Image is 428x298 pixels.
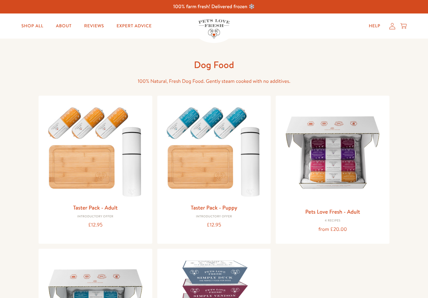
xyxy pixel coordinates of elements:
[44,215,147,219] div: Introductory Offer
[114,77,314,86] p: 100% Natural, Fresh Dog Food. Gently steam cooked with no additives.
[281,101,384,205] img: Pets Love Fresh - Adult
[114,59,314,71] h1: Dog Food
[44,221,147,229] div: £12.95
[281,219,384,223] div: 4 Recipes
[73,204,117,211] a: Taster Pack - Adult
[112,20,157,32] a: Expert Advice
[51,20,76,32] a: About
[16,20,48,32] a: Shop All
[162,221,266,229] div: £12.95
[162,215,266,219] div: Introductory Offer
[364,20,385,32] a: Help
[162,101,266,200] img: Taster Pack - Puppy
[191,204,237,211] a: Taster Pack - Puppy
[44,101,147,200] img: Taster Pack - Adult
[79,20,109,32] a: Reviews
[305,208,360,216] a: Pets Love Fresh - Adult
[198,19,230,38] img: Pets Love Fresh
[281,225,384,234] div: from £20.00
